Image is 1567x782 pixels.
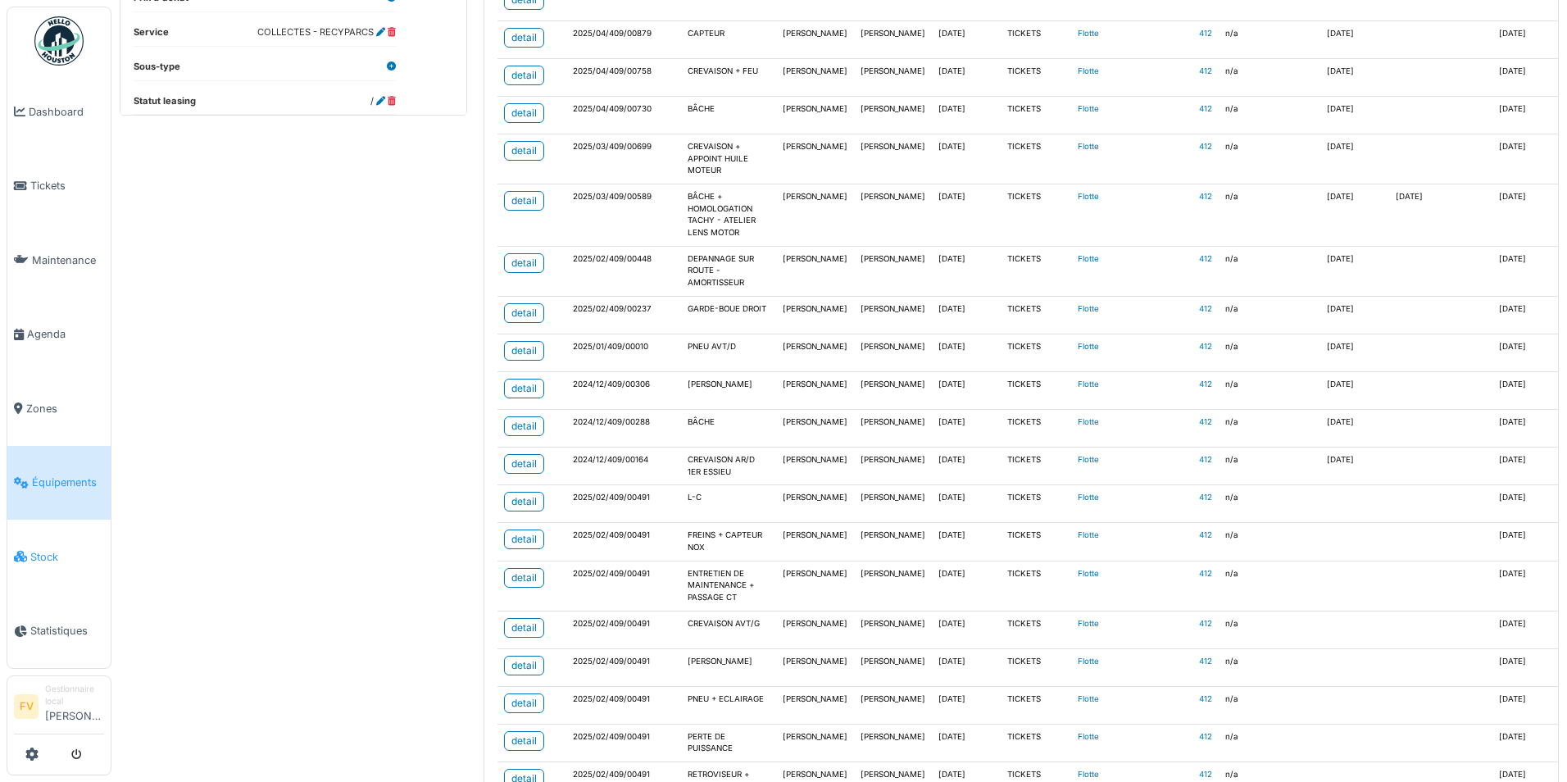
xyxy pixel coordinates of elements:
[504,103,544,123] a: detail
[1001,523,1071,561] td: TICKETS
[854,371,932,409] td: [PERSON_NAME]
[504,66,544,85] a: detail
[1199,192,1212,201] a: 412
[681,296,776,334] td: GARDE-BOUE DROIT
[932,561,1001,611] td: [DATE]
[504,618,544,638] a: detail
[1219,686,1320,724] td: n/a
[511,193,537,208] div: detail
[1199,417,1212,426] a: 412
[45,683,104,730] li: [PERSON_NAME]
[854,246,932,296] td: [PERSON_NAME]
[854,447,932,484] td: [PERSON_NAME]
[1199,342,1212,351] a: 412
[504,693,544,713] a: detail
[1001,20,1071,58] td: TICKETS
[854,485,932,523] td: [PERSON_NAME]
[854,686,932,724] td: [PERSON_NAME]
[776,447,854,484] td: [PERSON_NAME]
[1001,246,1071,296] td: TICKETS
[1078,192,1099,201] a: Flotte
[1001,58,1071,96] td: TICKETS
[1219,58,1320,96] td: n/a
[1078,493,1099,502] a: Flotte
[1001,686,1071,724] td: TICKETS
[1199,142,1212,151] a: 412
[1078,732,1099,741] a: Flotte
[681,134,776,184] td: CREVAISON + APPOINT HUILE MOTEUR
[1320,20,1389,58] td: [DATE]
[776,611,854,648] td: [PERSON_NAME]
[681,447,776,484] td: CREVAISON AR/D 1ER ESSIEU
[1078,380,1099,389] a: Flotte
[932,20,1001,58] td: [DATE]
[504,568,544,588] a: detail
[7,149,111,224] a: Tickets
[1078,770,1099,779] a: Flotte
[776,20,854,58] td: [PERSON_NAME]
[1320,447,1389,484] td: [DATE]
[776,648,854,686] td: [PERSON_NAME]
[1320,134,1389,184] td: [DATE]
[932,447,1001,484] td: [DATE]
[511,571,537,585] div: detail
[932,334,1001,371] td: [DATE]
[854,58,932,96] td: [PERSON_NAME]
[7,446,111,521] a: Équipements
[32,475,104,490] span: Équipements
[1078,104,1099,113] a: Flotte
[511,256,537,271] div: detail
[1219,409,1320,447] td: n/a
[1199,569,1212,578] a: 412
[1199,304,1212,313] a: 412
[776,485,854,523] td: [PERSON_NAME]
[1199,694,1212,703] a: 412
[511,734,537,748] div: detail
[1219,371,1320,409] td: n/a
[566,58,681,96] td: 2025/04/409/00758
[134,94,196,115] dt: Statut leasing
[1320,58,1389,96] td: [DATE]
[776,561,854,611] td: [PERSON_NAME]
[1219,724,1320,762] td: n/a
[504,492,544,511] a: detail
[776,184,854,247] td: [PERSON_NAME]
[1320,184,1389,247] td: [DATE]
[134,60,180,80] dt: Sous-type
[1078,304,1099,313] a: Flotte
[257,25,396,39] dd: COLLECTES - RECYPARCS
[504,379,544,398] a: detail
[1001,184,1071,247] td: TICKETS
[1320,409,1389,447] td: [DATE]
[1001,724,1071,762] td: TICKETS
[681,409,776,447] td: BÂCHE
[1219,523,1320,561] td: n/a
[30,623,104,639] span: Statistiques
[7,223,111,298] a: Maintenance
[566,184,681,247] td: 2025/03/409/00589
[29,104,104,120] span: Dashboard
[1199,732,1212,741] a: 412
[511,532,537,547] div: detail
[681,523,776,561] td: FREINS + CAPTEUR NOX
[511,306,537,321] div: detail
[34,16,84,66] img: Badge_color-CXgf-gQk.svg
[1219,485,1320,523] td: n/a
[932,523,1001,561] td: [DATE]
[1199,770,1212,779] a: 412
[30,178,104,193] span: Tickets
[1219,184,1320,247] td: n/a
[681,334,776,371] td: PNEU AVT/D
[1219,334,1320,371] td: n/a
[504,28,544,48] a: detail
[504,303,544,323] a: detail
[1219,96,1320,134] td: n/a
[854,648,932,686] td: [PERSON_NAME]
[681,371,776,409] td: [PERSON_NAME]
[1199,493,1212,502] a: 412
[566,724,681,762] td: 2025/02/409/00491
[511,106,537,120] div: detail
[504,416,544,436] a: detail
[1199,530,1212,539] a: 412
[1219,611,1320,648] td: n/a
